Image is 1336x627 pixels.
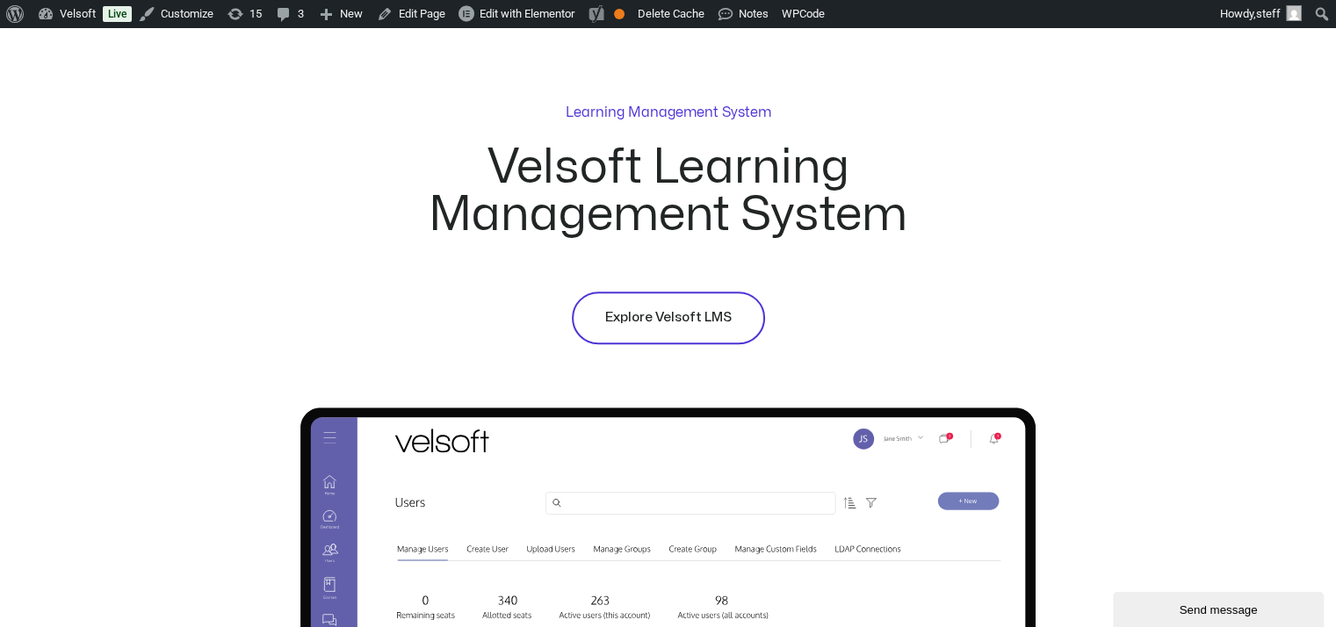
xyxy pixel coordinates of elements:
[566,102,771,123] p: Learning Management System
[480,7,574,20] span: Edit with Elementor
[1256,7,1281,20] span: steff
[103,6,132,22] a: Live
[1113,588,1327,627] iframe: chat widget
[352,144,985,239] h2: Velsoft Learning Management System
[605,307,732,328] span: Explore Velsoft LMS
[572,292,765,344] a: Explore Velsoft LMS
[614,9,625,19] div: OK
